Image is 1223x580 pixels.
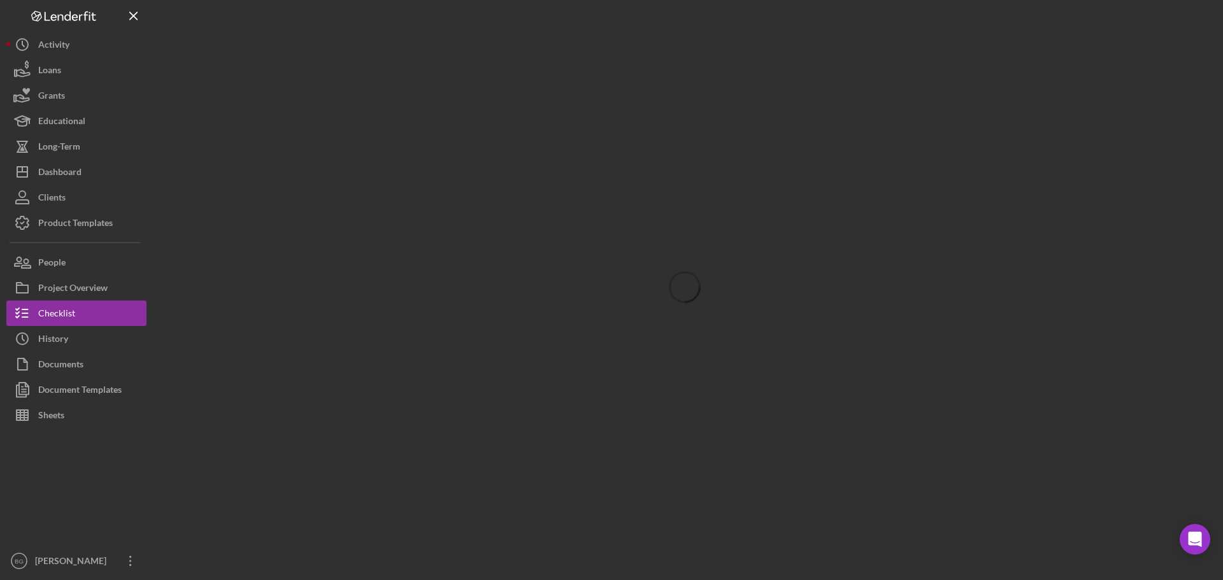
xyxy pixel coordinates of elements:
button: Documents [6,351,147,377]
div: Long-Term [38,134,80,162]
button: Project Overview [6,275,147,301]
div: Loans [38,57,61,86]
div: Sheets [38,402,64,431]
div: History [38,326,68,355]
button: Long-Term [6,134,147,159]
div: Open Intercom Messenger [1180,524,1210,555]
button: People [6,250,147,275]
div: Educational [38,108,85,137]
button: Educational [6,108,147,134]
button: Checklist [6,301,147,326]
div: Checklist [38,301,75,329]
button: Loans [6,57,147,83]
div: Documents [38,351,83,380]
div: Clients [38,185,66,213]
button: Clients [6,185,147,210]
button: Document Templates [6,377,147,402]
div: Activity [38,32,69,60]
div: Project Overview [38,275,108,304]
div: Product Templates [38,210,113,239]
text: BG [15,558,24,565]
div: People [38,250,66,278]
button: Dashboard [6,159,147,185]
button: Sheets [6,402,147,428]
button: Product Templates [6,210,147,236]
div: Dashboard [38,159,82,188]
button: Activity [6,32,147,57]
button: BG[PERSON_NAME] [6,548,147,574]
button: History [6,326,147,351]
button: Grants [6,83,147,108]
div: [PERSON_NAME] [32,548,115,577]
div: Grants [38,83,65,111]
div: Document Templates [38,377,122,406]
